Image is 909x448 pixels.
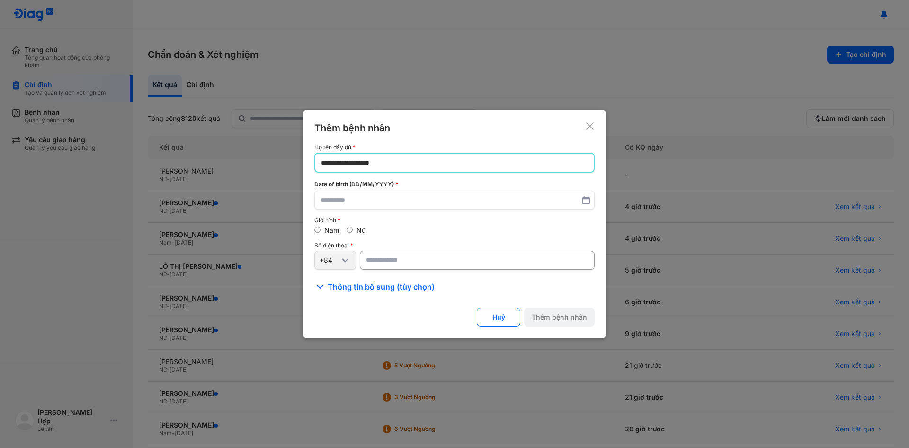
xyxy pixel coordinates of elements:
label: Nữ [356,226,366,234]
div: +84 [320,256,339,265]
div: Họ tên đầy đủ [314,144,595,151]
span: Thông tin bổ sung (tùy chọn) [328,281,435,293]
div: Giới tính [314,217,595,224]
div: Thêm bệnh nhân [314,121,390,135]
button: Huỷ [477,308,520,327]
label: Nam [324,226,339,234]
div: Số điện thoại [314,242,595,249]
div: Date of birth (DD/MM/YYYY) [314,180,595,189]
button: Thêm bệnh nhân [524,308,595,327]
